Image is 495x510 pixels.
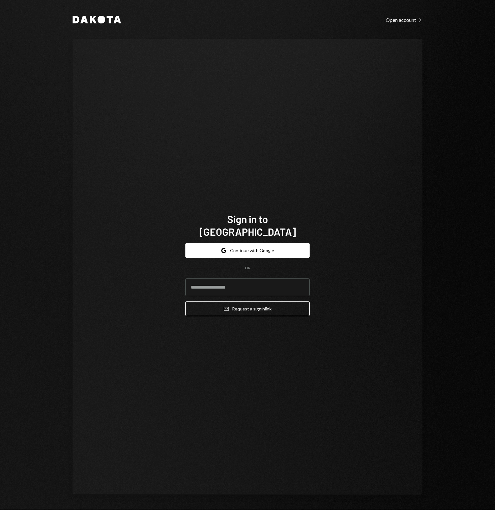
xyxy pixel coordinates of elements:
div: OR [245,265,250,271]
button: Continue with Google [185,243,310,258]
div: Open account [386,17,422,23]
a: Open account [386,16,422,23]
h1: Sign in to [GEOGRAPHIC_DATA] [185,213,310,238]
button: Request a signinlink [185,301,310,316]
